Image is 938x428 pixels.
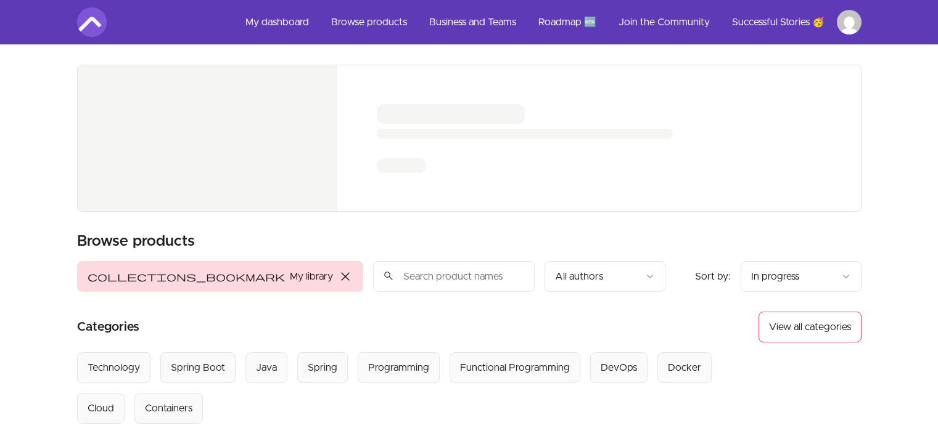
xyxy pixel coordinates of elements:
div: Technology [88,360,140,375]
div: Spring [308,360,337,375]
div: Java [256,360,277,375]
span: collections_bookmark [88,269,285,284]
div: DevOps [601,360,637,375]
span: search [383,267,394,285]
div: Functional Programming [460,360,570,375]
input: Search product names [373,261,535,292]
a: Join the Community [609,7,720,37]
h2: Categories [77,312,139,342]
div: Containers [145,401,192,416]
button: Filter by My library [77,261,363,292]
button: Filter by author [545,261,665,292]
img: Profile image for Ãmeya Pandit [837,10,862,34]
a: Successful Stories 🥳 [722,7,834,37]
img: Amigoscode logo [77,7,107,37]
div: Cloud [88,401,114,416]
span: Sort by: [695,272,731,281]
div: Spring Boot [171,360,225,375]
button: View all categories [759,312,862,342]
a: My dashboard [236,7,319,37]
button: Product sort options [741,261,862,292]
h2: Browse products [77,232,195,251]
div: Programming [368,360,429,375]
span: close [338,269,353,284]
div: Docker [668,360,701,375]
a: Business and Teams [419,7,526,37]
a: Roadmap 🆕 [529,7,606,37]
a: Browse products [321,7,417,37]
nav: Main [236,7,862,37]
